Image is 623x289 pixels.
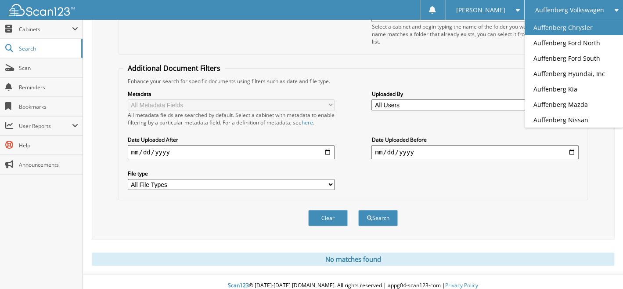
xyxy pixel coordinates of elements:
span: Scan123 [228,282,249,289]
a: Auffenberg Kia [525,81,623,97]
label: Date Uploaded Before [371,136,578,143]
div: Select a cabinet and begin typing the name of the folder you want to search in. If the name match... [371,23,578,45]
label: File type [128,170,335,177]
img: scan123-logo-white.svg [9,4,75,16]
div: All metadata fields are searched by default. Select a cabinet with metadata to enable filtering b... [128,111,335,126]
span: Help [19,142,78,149]
iframe: Chat Widget [579,247,623,289]
span: Announcements [19,161,78,168]
span: Reminders [19,84,78,91]
legend: Additional Document Filters [123,63,225,73]
a: Auffenberg Chrysler [525,20,623,35]
a: here [302,119,313,126]
label: Uploaded By [371,90,578,98]
span: User Reports [19,122,72,130]
label: Metadata [128,90,335,98]
label: Date Uploaded After [128,136,335,143]
span: Auffenberg Volkswagen [535,7,604,13]
button: Search [358,210,398,226]
a: Auffenberg Nissan [525,112,623,128]
span: Scan [19,64,78,72]
a: Auffenberg Ford South [525,51,623,66]
span: [PERSON_NAME] [456,7,505,13]
button: Clear [308,210,348,226]
a: Privacy Policy [445,282,478,289]
span: Cabinets [19,26,72,33]
span: Bookmarks [19,103,78,110]
a: Auffenberg Hyundai, Inc [525,66,623,81]
div: No matches found [92,252,614,266]
input: end [371,145,578,159]
input: start [128,145,335,159]
a: Auffenberg Mazda [525,97,623,112]
a: Auffenberg Ford North [525,35,623,51]
div: Enhance your search for specific documents using filters such as date and file type. [123,77,583,85]
span: Search [19,45,77,52]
